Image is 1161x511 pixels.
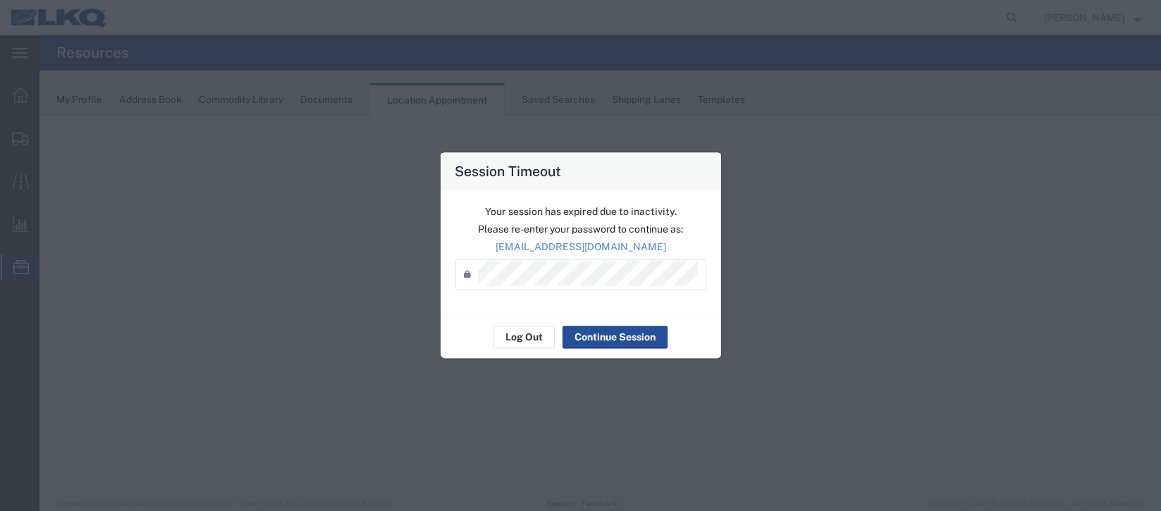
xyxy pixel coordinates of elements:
[493,326,555,348] button: Log Out
[455,160,561,180] h4: Session Timeout
[455,221,706,236] p: Please re-enter your password to continue as:
[563,326,668,348] button: Continue Session
[455,239,706,254] p: [EMAIL_ADDRESS][DOMAIN_NAME]
[455,204,706,218] p: Your session has expired due to inactivity.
